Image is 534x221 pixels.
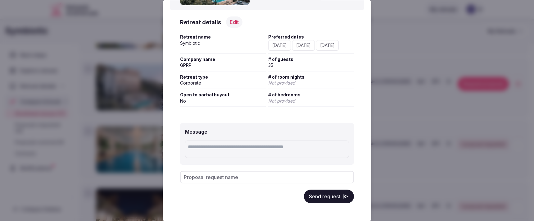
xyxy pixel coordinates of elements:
button: Send request [304,190,354,204]
div: 35 [268,62,354,69]
span: Preferred dates [268,34,354,40]
div: [DATE] [292,40,315,51]
span: # of room nights [268,74,354,80]
button: Edit [226,17,242,28]
div: No [180,98,266,104]
label: Message [185,129,207,135]
span: Company name [180,56,266,62]
span: # of guests [268,56,354,62]
span: Not provided [268,81,295,86]
div: GPRP [180,62,266,69]
div: [DATE] [316,40,339,51]
span: # of bedrooms [268,92,354,98]
span: Not provided [268,98,295,104]
h3: Retreat details [180,18,221,26]
div: Symbiotic [180,40,266,47]
div: Corporate [180,80,266,86]
span: Retreat name [180,34,266,40]
div: [DATE] [268,40,291,51]
span: Open to partial buyout [180,92,266,98]
span: Retreat type [180,74,266,80]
